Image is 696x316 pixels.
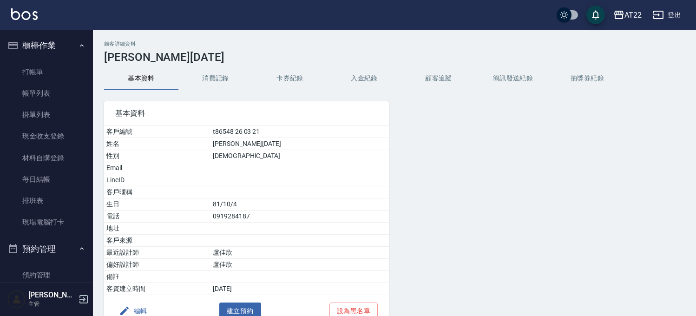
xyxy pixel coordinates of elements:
a: 打帳單 [4,61,89,83]
td: 客戶來源 [104,235,210,247]
td: 盧佳欣 [210,247,389,259]
h3: [PERSON_NAME][DATE] [104,51,685,64]
td: 0919284187 [210,211,389,223]
button: AT22 [610,6,645,25]
td: 電話 [104,211,210,223]
a: 掛單列表 [4,104,89,125]
td: 地址 [104,223,210,235]
td: 客戶編號 [104,126,210,138]
button: save [586,6,605,24]
td: 最近設計師 [104,247,210,259]
button: 卡券紀錄 [253,67,327,90]
td: t86548 26 03 21 [210,126,389,138]
img: Logo [11,8,38,20]
button: 消費記錄 [178,67,253,90]
td: 備註 [104,271,210,283]
td: [DATE] [210,283,389,295]
td: 81/10/4 [210,198,389,211]
td: 偏好設計師 [104,259,210,271]
td: 客戶暱稱 [104,186,210,198]
td: 姓名 [104,138,210,150]
a: 現金收支登錄 [4,125,89,147]
button: 預約管理 [4,237,89,261]
td: 盧佳欣 [210,259,389,271]
td: [PERSON_NAME][DATE] [210,138,389,150]
td: [DEMOGRAPHIC_DATA] [210,150,389,162]
td: 生日 [104,198,210,211]
td: 性別 [104,150,210,162]
a: 現場電腦打卡 [4,211,89,233]
td: LineID [104,174,210,186]
h2: 顧客詳細資料 [104,41,685,47]
button: 櫃檯作業 [4,33,89,58]
a: 排班表 [4,190,89,211]
span: 基本資料 [115,109,378,118]
a: 預約管理 [4,264,89,286]
button: 入金紀錄 [327,67,401,90]
div: AT22 [624,9,642,21]
a: 每日結帳 [4,169,89,190]
td: 客資建立時間 [104,283,210,295]
p: 主管 [28,300,76,308]
a: 帳單列表 [4,83,89,104]
button: 顧客追蹤 [401,67,476,90]
h5: [PERSON_NAME] [28,290,76,300]
button: 登出 [649,7,685,24]
a: 材料自購登錄 [4,147,89,169]
button: 抽獎券紀錄 [550,67,624,90]
button: 基本資料 [104,67,178,90]
img: Person [7,290,26,309]
td: Email [104,162,210,174]
button: 簡訊發送紀錄 [476,67,550,90]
